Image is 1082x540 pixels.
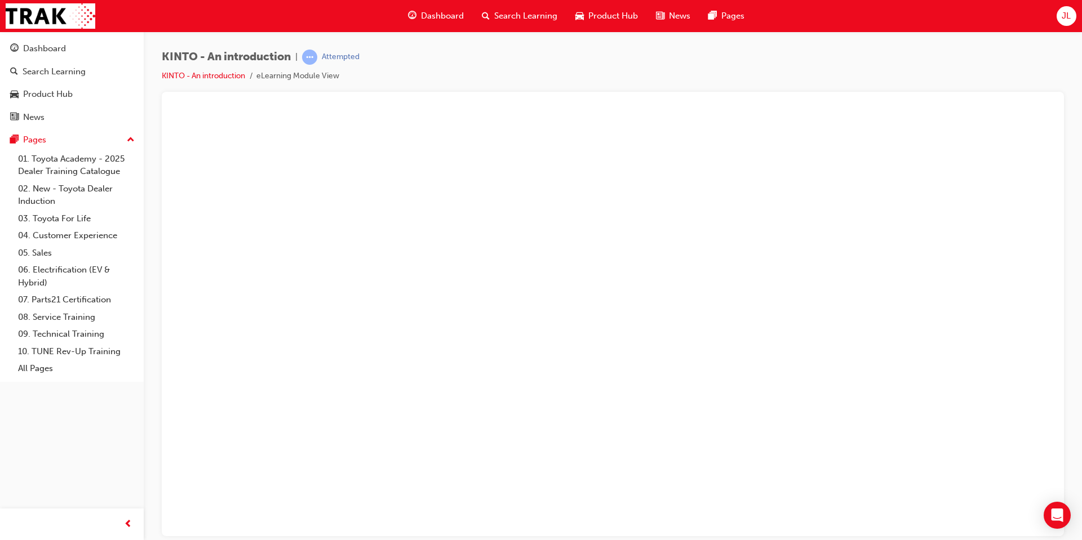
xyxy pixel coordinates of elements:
div: Product Hub [23,88,73,101]
span: up-icon [127,133,135,148]
a: 06. Electrification (EV & Hybrid) [14,261,139,291]
a: search-iconSearch Learning [473,5,566,28]
span: car-icon [10,90,19,100]
a: All Pages [14,360,139,377]
a: Product Hub [5,84,139,105]
span: news-icon [10,113,19,123]
a: 08. Service Training [14,309,139,326]
a: Search Learning [5,61,139,82]
li: eLearning Module View [256,70,339,83]
button: DashboardSearch LearningProduct HubNews [5,36,139,130]
a: 09. Technical Training [14,325,139,343]
a: KINTO - An introduction [162,71,245,81]
button: Pages [5,130,139,150]
span: prev-icon [124,517,132,532]
a: 02. New - Toyota Dealer Induction [14,180,139,210]
span: KINTO - An introduction [162,51,291,64]
a: Dashboard [5,38,139,59]
a: 03. Toyota For Life [14,210,139,227]
span: search-icon [482,9,490,23]
a: news-iconNews [647,5,699,28]
span: | [295,51,298,64]
a: 05. Sales [14,244,139,262]
a: car-iconProduct Hub [566,5,647,28]
a: 10. TUNE Rev-Up Training [14,343,139,360]
span: pages-icon [10,135,19,145]
a: guage-iconDashboard [399,5,473,28]
div: Attempted [322,52,360,63]
span: news-icon [656,9,664,23]
div: Pages [23,133,46,146]
span: search-icon [10,67,18,77]
span: pages-icon [708,9,717,23]
img: Trak [6,3,95,29]
div: News [23,111,45,124]
span: Product Hub [588,10,638,23]
a: 01. Toyota Academy - 2025 Dealer Training Catalogue [14,150,139,180]
span: guage-icon [10,44,19,54]
span: car-icon [575,9,584,23]
a: 04. Customer Experience [14,227,139,244]
a: pages-iconPages [699,5,753,28]
div: Search Learning [23,65,86,78]
a: News [5,107,139,128]
div: Dashboard [23,42,66,55]
span: guage-icon [408,9,416,23]
span: learningRecordVerb_ATTEMPT-icon [302,50,317,65]
span: Dashboard [421,10,464,23]
a: 07. Parts21 Certification [14,291,139,309]
span: JL [1062,10,1071,23]
span: Search Learning [494,10,557,23]
span: News [669,10,690,23]
div: Open Intercom Messenger [1044,502,1071,529]
button: JL [1057,6,1076,26]
span: Pages [721,10,744,23]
